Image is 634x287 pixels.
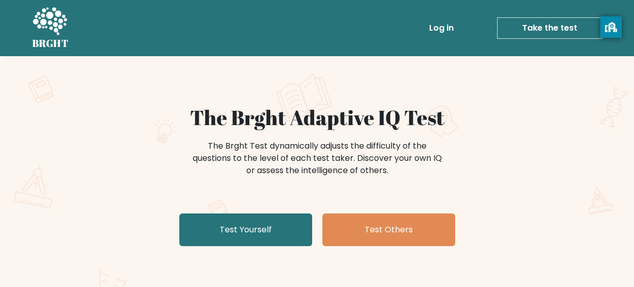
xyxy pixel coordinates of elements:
[32,4,69,52] a: BRGHT
[425,18,458,38] a: Log in
[322,213,455,246] a: Test Others
[179,213,312,246] a: Test Yourself
[32,37,69,50] h5: BRGHT
[600,16,622,38] button: privacy banner
[190,140,445,177] div: The Brght Test dynamically adjusts the difficulty of the questions to the level of each test take...
[68,105,567,130] h1: The Brght Adaptive IQ Test
[497,17,602,39] a: Take the test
